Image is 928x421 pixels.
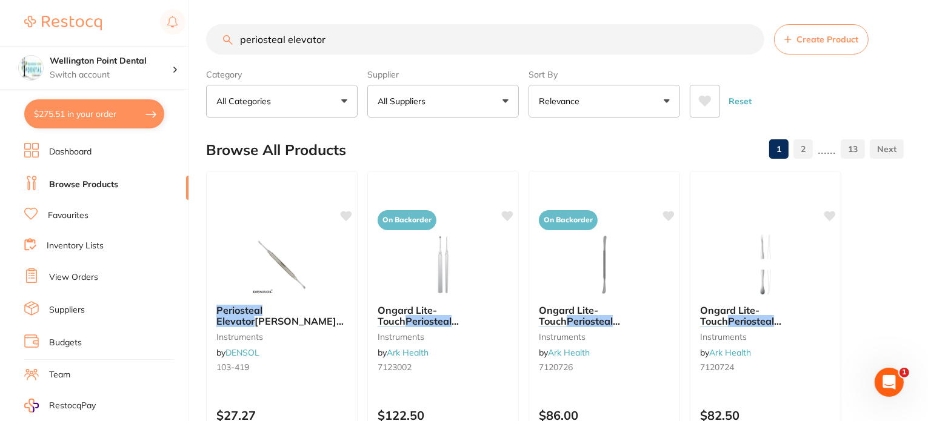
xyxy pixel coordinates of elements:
a: Budgets [49,337,82,349]
img: Restocq Logo [24,16,102,30]
span: Create Product [796,35,858,44]
a: View Orders [49,271,98,283]
button: All Suppliers [367,85,519,118]
em: Elevator [539,327,577,339]
a: Restocq Logo [24,9,102,37]
b: Ongard Lite-Touch Periosteal Elevator DEH8 Seldin [539,305,670,327]
em: Elevator [700,327,738,339]
button: Relevance [529,85,680,118]
label: Category [206,69,358,80]
a: 1 [769,137,789,161]
b: Ongard Lite-Touch Periosteal Elevator Single #4 [378,305,509,327]
span: DEH8 [PERSON_NAME] [539,327,621,350]
iframe: Intercom live chat [875,368,904,397]
button: Reset [725,85,755,118]
p: All Suppliers [378,95,430,107]
img: Ongard Lite-Touch Periosteal Elevator Single #4 [404,234,482,295]
p: All Categories [216,95,276,107]
button: $275.51 in your order [24,99,164,128]
p: Relevance [539,95,584,107]
span: On Backorder [378,210,436,230]
span: by [700,347,751,358]
span: [PERSON_NAME] [PERSON_NAME] (Buy 5, get 1 free) [216,315,344,350]
span: 7120724 [700,362,734,373]
label: Sort By [529,69,680,80]
span: by [378,347,429,358]
h2: Browse All Products [206,142,346,159]
a: 13 [841,137,865,161]
em: Periosteal [216,304,262,316]
img: RestocqPay [24,399,39,413]
img: Wellington Point Dental [19,56,43,80]
a: Browse Products [49,179,118,191]
a: Ark Health [709,347,751,358]
a: Dashboard [49,146,92,158]
p: Switch account [50,69,172,81]
img: Ongard Lite-Touch Periosteal Elevator DEH8 Seldin [565,234,644,295]
b: Ongard Lite-Touch Periosteal Elevator DEH8 Molt #9 [700,305,831,327]
span: Single #4 [416,327,459,339]
span: 7123002 [378,362,412,373]
span: 7120726 [539,362,573,373]
small: instruments [539,332,670,342]
a: Ark Health [548,347,590,358]
span: 1 [900,368,909,377]
span: RestocqPay [49,400,96,412]
input: Search Products [206,24,764,55]
small: instruments [378,332,509,342]
span: 103-419 [216,362,249,373]
em: Periosteal [728,315,774,327]
span: by [216,347,259,358]
img: Ongard Lite-Touch Periosteal Elevator DEH8 Molt #9 [726,234,805,295]
a: DENSOL [225,347,259,358]
em: Periosteal [406,315,452,327]
a: Ark Health [387,347,429,358]
b: Periosteal Elevator Goldman Fox (Buy 5, get 1 free) [216,305,347,327]
small: instruments [216,332,347,342]
a: 2 [793,137,813,161]
button: All Categories [206,85,358,118]
span: Ongard Lite-Touch [700,304,759,327]
span: On Backorder [539,210,598,230]
a: Team [49,369,70,381]
a: Suppliers [49,304,85,316]
em: Elevator [216,315,255,327]
span: Ongard Lite-Touch [539,304,598,327]
a: Inventory Lists [47,240,104,252]
p: ...... [818,142,836,156]
img: Periosteal Elevator Goldman Fox (Buy 5, get 1 free) [242,234,321,295]
a: Favourites [48,210,88,222]
span: Ongard Lite-Touch [378,304,437,327]
label: Supplier [367,69,519,80]
em: Periosteal [567,315,613,327]
span: by [539,347,590,358]
span: DEH8 Molt #9 [738,327,802,339]
small: instruments [700,332,831,342]
h4: Wellington Point Dental [50,55,172,67]
button: Create Product [774,24,869,55]
em: Elevator [378,327,416,339]
a: RestocqPay [24,399,96,413]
